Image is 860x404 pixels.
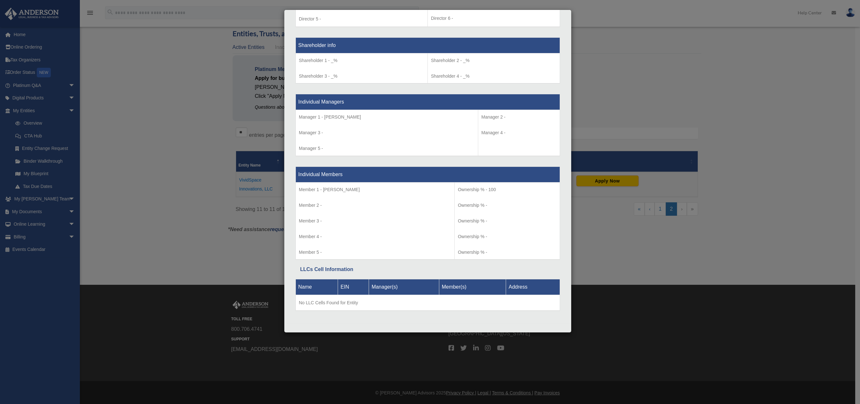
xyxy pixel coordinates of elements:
p: Manager 4 - [481,129,557,137]
th: Individual Members [296,167,560,182]
p: Director 6 - [431,14,557,22]
p: Ownership % - [458,248,556,256]
p: Ownership % - 100 [458,186,556,194]
p: Ownership % - [458,217,556,225]
p: Shareholder 1 - _% [299,57,425,65]
th: Individual Managers [296,94,560,110]
p: Member 1 - [PERSON_NAME] [299,186,451,194]
p: Member 2 - [299,201,451,209]
th: Manager(s) [369,279,439,295]
th: Shareholder info [296,37,560,53]
p: Shareholder 4 - _% [431,72,557,80]
p: Manager 1 - [PERSON_NAME] [299,113,475,121]
p: Member 4 - [299,233,451,241]
th: Address [506,279,560,295]
p: Manager 2 - [481,113,557,121]
p: Manager 3 - [299,129,475,137]
p: Ownership % - [458,201,556,209]
p: Member 5 - [299,248,451,256]
p: Shareholder 3 - _% [299,72,425,80]
p: Shareholder 2 - _% [431,57,557,65]
p: Member 3 - [299,217,451,225]
th: Member(s) [439,279,506,295]
div: LLCs Cell Information [300,265,555,274]
p: Ownership % - [458,233,556,241]
th: EIN [338,279,369,295]
td: No LLC Cells Found for Entity [296,295,560,311]
th: Name [296,279,338,295]
p: Manager 5 - [299,144,475,152]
